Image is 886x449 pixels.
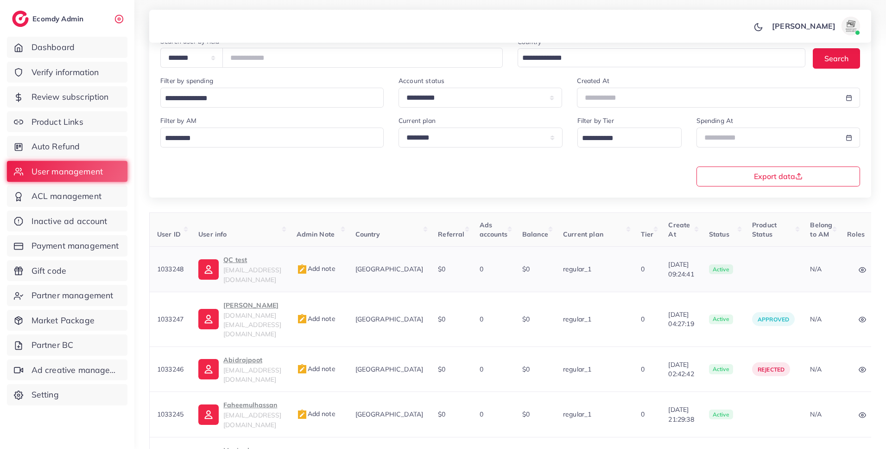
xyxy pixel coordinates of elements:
[7,334,127,356] a: Partner BC
[157,410,184,418] span: 1033245
[7,136,127,157] a: Auto Refund
[641,230,654,238] span: Tier
[668,310,694,329] span: [DATE] 04:27:19
[355,365,424,373] span: [GEOGRAPHIC_DATA]
[522,230,548,238] span: Balance
[7,235,127,257] a: Payment management
[754,173,803,180] span: Export data
[842,17,860,35] img: avatar
[157,230,181,238] span: User ID
[668,360,694,379] span: [DATE] 02:42:42
[355,315,424,323] span: [GEOGRAPHIC_DATA]
[198,254,281,284] a: QC test[EMAIL_ADDRESS][DOMAIN_NAME]
[810,410,821,418] span: N/A
[709,230,729,238] span: Status
[198,354,281,385] a: Abidrajpoot[EMAIL_ADDRESS][DOMAIN_NAME]
[7,211,127,232] a: Inactive ad account
[355,265,424,273] span: [GEOGRAPHIC_DATA]
[12,11,86,27] a: logoEcomdy Admin
[709,264,733,275] span: active
[32,215,108,227] span: Inactive ad account
[160,76,213,85] label: Filter by spending
[519,51,793,65] input: Search for option
[438,365,445,373] span: $0
[157,265,184,273] span: 1033248
[709,364,733,374] span: active
[32,339,74,351] span: Partner BC
[752,221,777,238] span: Product Status
[577,76,609,85] label: Created At
[32,41,75,53] span: Dashboard
[7,86,127,108] a: Review subscription
[223,311,281,339] span: [DOMAIN_NAME][EMAIL_ADDRESS][DOMAIN_NAME]
[297,409,308,420] img: admin_note.cdd0b510.svg
[157,365,184,373] span: 1033246
[563,315,591,323] span: regular_1
[522,365,530,373] span: $0
[810,365,821,373] span: N/A
[7,37,127,58] a: Dashboard
[480,315,483,323] span: 0
[32,190,101,202] span: ACL management
[577,116,614,125] label: Filter by Tier
[563,265,591,273] span: regular_1
[297,365,335,373] span: Add note
[157,315,184,323] span: 1033247
[297,264,335,273] span: Add note
[223,300,281,311] p: [PERSON_NAME]
[577,128,682,148] div: Search for option
[480,221,507,238] span: Ads accounts
[32,389,59,401] span: Setting
[696,167,861,186] button: Export data
[480,410,483,418] span: 0
[563,230,603,238] span: Current plan
[668,260,694,279] span: [DATE] 09:24:41
[709,410,733,420] span: active
[355,230,380,238] span: Country
[641,265,645,273] span: 0
[7,285,127,306] a: Partner management
[223,399,281,411] p: Faheemulhassan
[7,359,127,381] a: Ad creative management
[563,365,591,373] span: regular_1
[297,314,335,323] span: Add note
[32,66,99,78] span: Verify information
[32,116,83,128] span: Product Links
[7,161,127,182] a: User management
[297,364,308,375] img: admin_note.cdd0b510.svg
[162,131,372,146] input: Search for option
[399,76,444,85] label: Account status
[7,111,127,133] a: Product Links
[223,366,281,384] span: [EMAIL_ADDRESS][DOMAIN_NAME]
[480,365,483,373] span: 0
[641,365,645,373] span: 0
[160,128,384,148] div: Search for option
[162,91,372,106] input: Search for option
[709,314,733,325] span: active
[297,314,308,325] img: admin_note.cdd0b510.svg
[198,359,219,379] img: ic-user-info.36bf1079.svg
[772,20,835,32] p: [PERSON_NAME]
[32,141,80,153] span: Auto Refund
[696,116,734,125] label: Spending At
[198,300,281,339] a: [PERSON_NAME][DOMAIN_NAME][EMAIL_ADDRESS][DOMAIN_NAME]
[758,316,789,323] span: approved
[160,116,196,125] label: Filter by AM
[198,399,281,430] a: Faheemulhassan[EMAIL_ADDRESS][DOMAIN_NAME]
[7,310,127,331] a: Market Package
[847,230,865,238] span: Roles
[32,240,119,252] span: Payment management
[480,265,483,273] span: 0
[223,266,281,283] span: [EMAIL_ADDRESS][DOMAIN_NAME]
[810,221,832,238] span: Belong to AM
[160,88,384,108] div: Search for option
[758,366,785,373] span: rejected
[579,131,670,146] input: Search for option
[198,309,219,329] img: ic-user-info.36bf1079.svg
[198,259,219,280] img: ic-user-info.36bf1079.svg
[767,17,864,35] a: [PERSON_NAME]avatar
[7,260,127,282] a: Gift code
[355,410,424,418] span: [GEOGRAPHIC_DATA]
[7,186,127,207] a: ACL management
[522,410,530,418] span: $0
